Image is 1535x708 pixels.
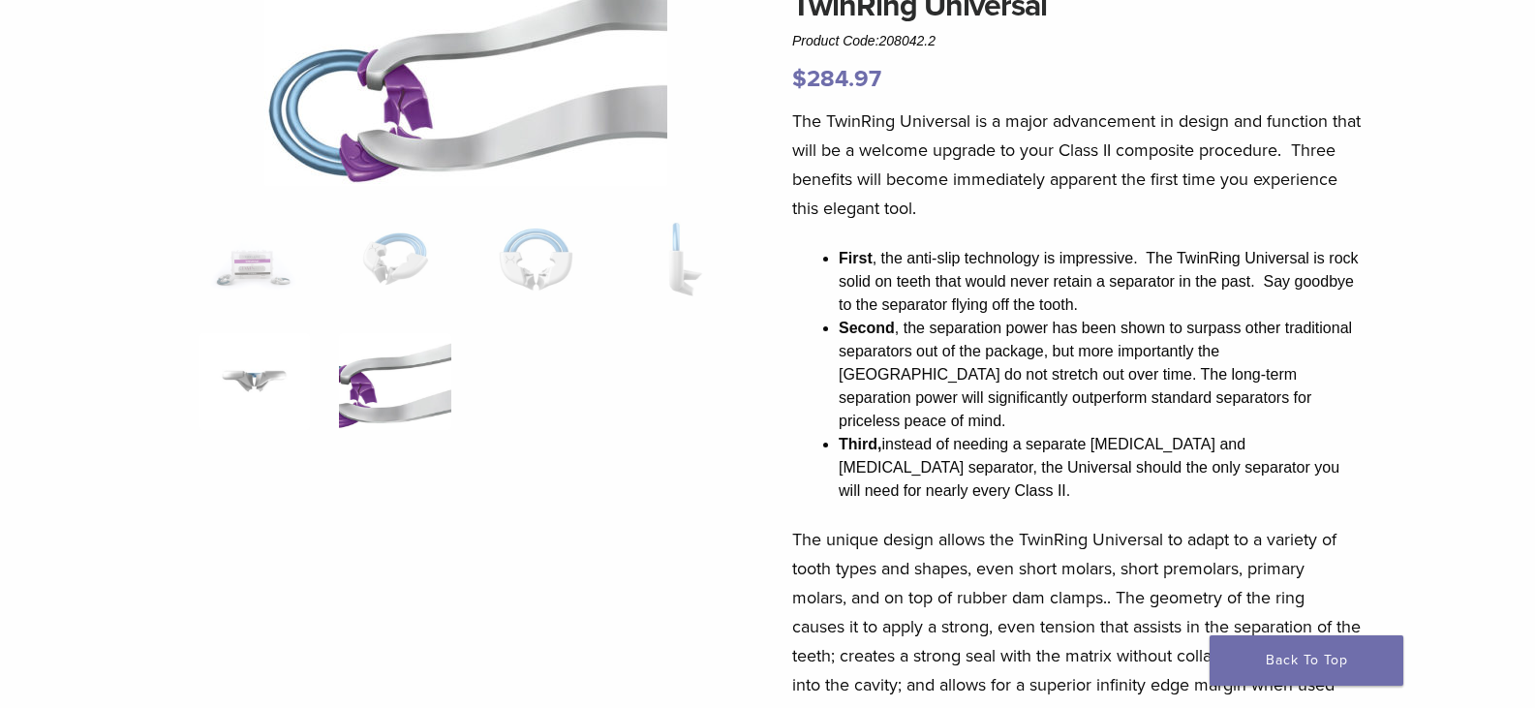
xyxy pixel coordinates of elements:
span: $ [792,65,807,93]
span: Product Code: [792,33,936,48]
strong: Third, [839,436,881,452]
span: 208042.2 [879,33,936,48]
a: Back To Top [1210,635,1403,686]
img: TwinRing Universal - Image 4 [621,211,732,308]
p: The TwinRing Universal is a major advancement in design and function that will be a welcome upgra... [792,107,1362,223]
li: , the anti-slip technology is impressive. The TwinRing Universal is rock solid on teeth that woul... [839,247,1362,317]
img: TwinRing Universal - Image 5 [199,333,310,430]
li: , the separation power has been shown to surpass other traditional separators out of the package,... [839,317,1362,433]
img: 208042.2-324x324.png [199,211,310,308]
strong: First [839,250,873,266]
img: TwinRing Universal - Image 6 [339,333,450,430]
img: TwinRing Universal - Image 2 [339,211,450,308]
bdi: 284.97 [792,65,881,93]
li: instead of needing a separate [MEDICAL_DATA] and [MEDICAL_DATA] separator, the Universal should t... [839,433,1362,503]
strong: Second [839,320,895,336]
img: TwinRing Universal - Image 3 [480,211,592,308]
